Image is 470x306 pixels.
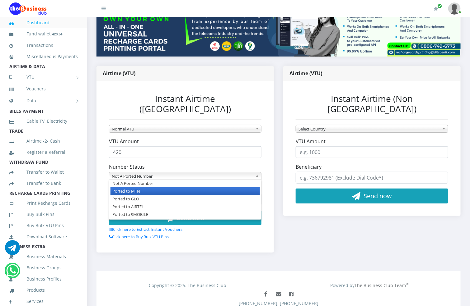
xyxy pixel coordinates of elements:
[109,138,139,145] label: VTU Amount
[9,249,78,264] a: Business Materials
[6,268,19,278] a: Chat for support
[9,145,78,159] a: Register a Referral
[9,69,78,85] a: VTU
[296,163,322,171] label: Beneficiary
[96,7,461,57] img: multitenant_rcp.png
[110,195,260,203] li: Ported to GLO
[110,187,260,195] li: Ported to MTN
[437,4,442,8] span: Renew/Upgrade Subscription
[296,94,448,114] h3: Instant Airtime (Non [GEOGRAPHIC_DATA])
[289,70,322,77] strong: Airtime (VTU)
[9,176,78,190] a: Transfer to Bank
[112,172,253,180] span: Not A Ported Number
[406,282,409,286] sup: ®
[9,196,78,210] a: Print Recharge Cards
[9,283,78,297] a: Products
[9,49,78,64] a: Miscellaneous Payments
[9,218,78,233] a: Buy Bulk VTU Pins
[434,6,438,11] i: Renew/Upgrade Subscription
[448,2,461,15] img: User
[110,180,260,187] li: Not A Ported Number
[260,289,272,300] a: Like The Business Club Page
[109,146,261,158] input: e.g. 1000
[296,138,326,145] label: VTU Amount
[286,289,297,300] a: Join The Business Club Group
[9,165,78,179] a: Transfer to Wallet
[296,172,448,184] input: e.g. 736792981 (Exclude Dial Code*)
[9,82,78,96] a: Vouchers
[9,134,78,148] a: Airtime -2- Cash
[109,226,182,232] a: Click here to Extract Instant Vouchers
[5,245,20,255] a: Chat for support
[51,32,63,36] small: [ ]
[355,282,409,288] a: The Business Club Team®
[97,282,279,289] div: Copyright © 2025. The Business Club
[9,16,78,30] a: Dashboard
[9,38,78,53] a: Transactions
[9,93,78,108] a: Data
[9,230,78,244] a: Download Software
[109,94,261,114] h3: Instant Airtime ([GEOGRAPHIC_DATA])
[279,282,460,289] div: Powered by
[298,125,440,133] span: Select Country
[110,203,260,211] li: Ported to AIRTEL
[9,272,78,286] a: Business Profiles
[9,2,47,15] img: Logo
[9,114,78,128] a: Cable TV, Electricity
[364,192,392,200] span: Send now
[296,189,448,203] button: Send now
[109,234,169,240] a: Click here to Buy Bulk VTU Pins
[9,27,78,41] a: Fund wallet[420.54]
[296,146,448,158] input: e.g. 1000
[52,32,62,36] b: 420.54
[112,125,253,133] span: Normal VTU
[9,261,78,275] a: Business Groups
[109,163,145,171] label: Number Status
[273,289,284,300] a: Mail us
[103,70,135,77] strong: Airtime (VTU)
[110,211,260,218] li: Ported to 9MOBILE
[9,207,78,222] a: Buy Bulk Pins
